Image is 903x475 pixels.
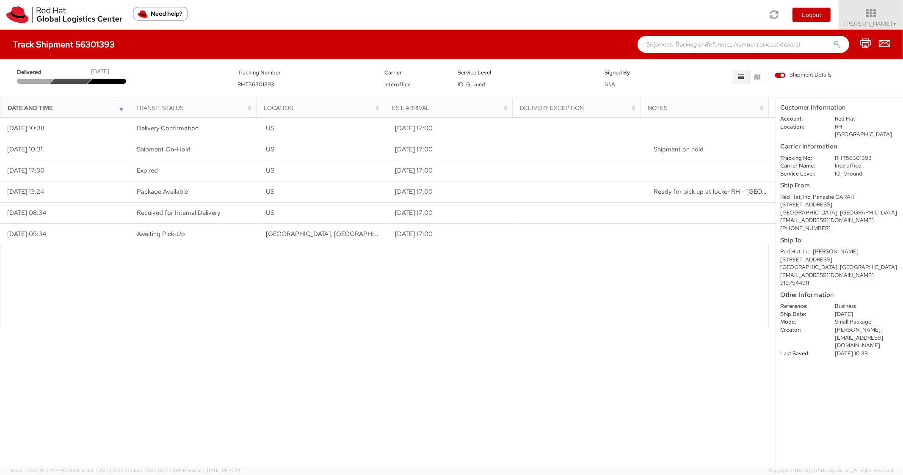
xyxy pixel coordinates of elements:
[388,160,517,181] td: [DATE] 17:00
[605,70,666,76] h5: Signed By
[520,104,638,112] div: Delivery Exception
[13,40,115,49] h4: Track Shipment 56301393
[780,182,899,189] h5: Ship From
[130,467,240,473] span: Client: 2025.18.0-0e69584
[91,68,109,76] div: [DATE]
[769,467,893,474] span: Copyright © [DATE]-[DATE] Agistix Inc., All Rights Reserved
[654,145,704,154] span: Shipment on hold
[189,467,240,473] span: master, [DATE] 08:10:29
[237,70,372,76] h5: Tracking Number
[136,104,254,112] div: Transit Status
[17,69,53,77] span: Delivered
[780,201,899,209] div: [STREET_ADDRESS]
[775,71,832,79] span: Shipment Details
[774,350,828,358] dt: Last Saved:
[780,291,899,299] h5: Other Information
[892,21,897,27] span: ▼
[780,272,899,280] div: [EMAIL_ADDRESS][DOMAIN_NAME]
[137,124,199,132] span: Delivery Confirmation
[384,81,411,88] span: Interoffice
[388,139,517,160] td: [DATE] 17:00
[237,81,274,88] span: RHT56301393
[79,467,129,473] span: master, [DATE] 10:23:21
[388,181,517,203] td: [DATE] 17:00
[845,20,897,27] span: [PERSON_NAME]
[780,104,899,111] h5: Customer Information
[774,170,828,178] dt: Service Level:
[775,71,832,80] label: Shipment Details
[780,225,899,233] div: [PHONE_NUMBER]
[392,104,510,112] div: Est. Arrival
[8,104,126,112] div: Date and Time
[137,145,191,154] span: Shipment On-Hold
[774,318,828,326] dt: Mode:
[137,166,158,175] span: Expired
[137,209,220,217] span: Received for Internal Delivery
[780,209,899,217] div: [GEOGRAPHIC_DATA], [GEOGRAPHIC_DATA]
[388,118,517,139] td: [DATE] 17:00
[458,81,485,88] span: IO_Ground
[133,7,188,21] button: Need help?
[780,193,899,201] div: Red Hat, Inc. Panashe GARAH
[266,145,274,154] span: US
[780,237,899,244] h5: Ship To
[780,256,899,264] div: [STREET_ADDRESS]
[780,264,899,272] div: [GEOGRAPHIC_DATA], [GEOGRAPHIC_DATA]
[6,6,122,23] img: rh-logistics-00dfa346123c4ec078e1.svg
[780,217,899,225] div: [EMAIL_ADDRESS][DOMAIN_NAME]
[137,230,185,238] span: Awaiting Pick-Up
[774,302,828,310] dt: Reference:
[774,310,828,318] dt: Ship Date:
[458,70,592,76] h5: Service Level
[780,248,899,256] div: Red Hat, Inc. [PERSON_NAME]
[384,70,445,76] h5: Carrier
[266,230,467,238] span: RALEIGH, NC, US
[137,187,188,196] span: Package Available
[654,187,848,196] span: Ready for pick up at locker RH - Raleigh (9s200)-06
[774,326,828,334] dt: Creator:
[774,154,828,162] dt: Tracking No:
[388,203,517,224] td: [DATE] 17:00
[648,104,766,112] div: Notes
[10,467,129,473] span: Server: 2025.18.0-4e47823f9d1
[774,115,828,123] dt: Account:
[774,123,828,131] dt: Location:
[638,36,849,53] input: Shipment, Tracking or Reference Number (at least 4 chars)
[605,81,616,88] span: N\A
[780,279,899,287] div: 9197544911
[266,209,274,217] span: US
[264,104,381,112] div: Location
[780,143,899,150] h5: Carrier Information
[793,8,831,22] button: Logout
[835,326,882,333] span: [PERSON_NAME],
[266,166,274,175] span: US
[388,224,517,245] td: [DATE] 17:00
[774,162,828,170] dt: Carrier Name:
[266,187,274,196] span: US
[266,124,274,132] span: US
